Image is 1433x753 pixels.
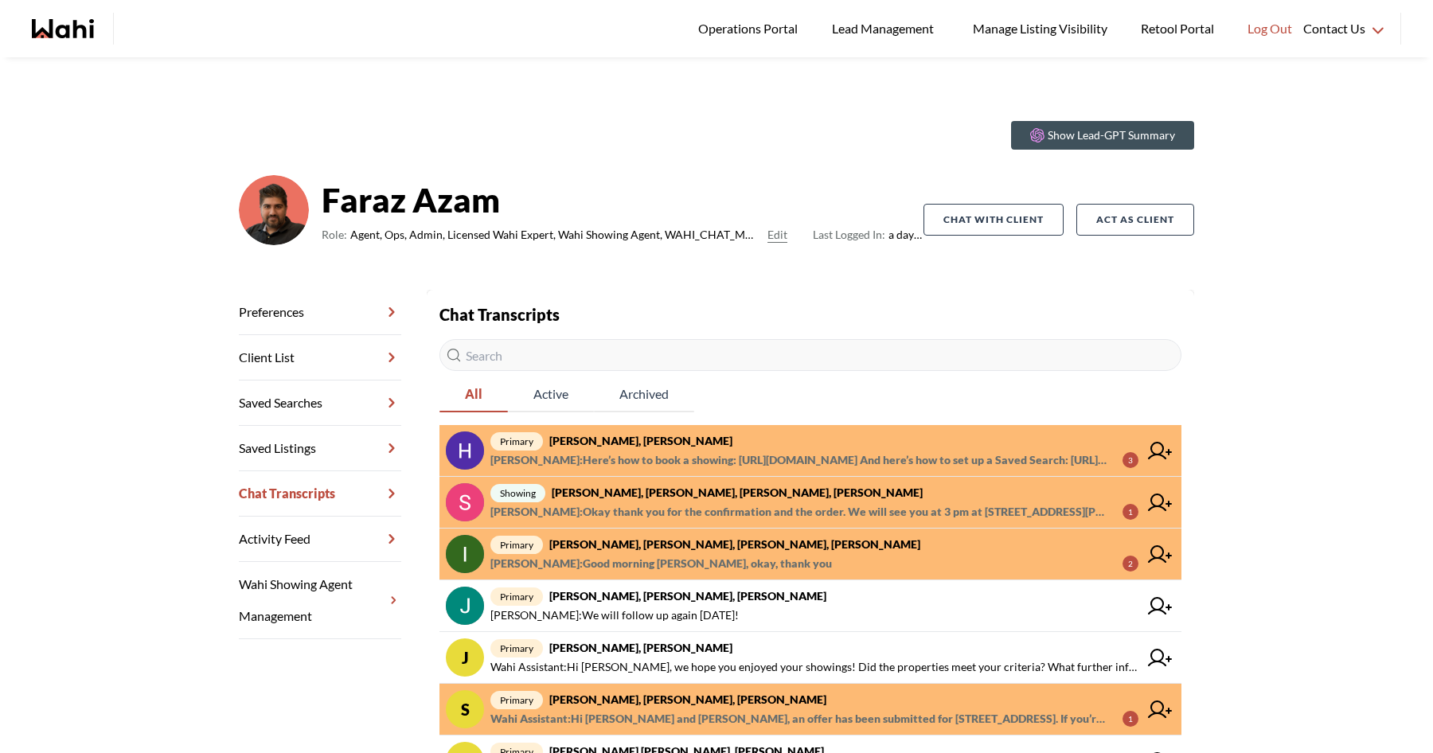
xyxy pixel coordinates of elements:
[439,377,508,411] span: All
[490,502,1110,521] span: [PERSON_NAME] : Okay thank you for the confirmation and the order. We will see you at 3 pm at [ST...
[698,18,803,39] span: Operations Portal
[549,589,826,603] strong: [PERSON_NAME], [PERSON_NAME], [PERSON_NAME]
[239,380,401,426] a: Saved Searches
[439,305,560,324] strong: Chat Transcripts
[490,587,543,606] span: primary
[594,377,694,411] span: Archived
[239,562,401,639] a: Wahi Showing Agent Management
[1123,452,1138,468] div: 3
[549,693,826,706] strong: [PERSON_NAME], [PERSON_NAME], [PERSON_NAME]
[439,339,1181,371] input: Search
[1248,18,1292,39] span: Log Out
[446,690,484,728] div: S
[490,536,543,554] span: primary
[322,225,347,244] span: Role:
[239,426,401,471] a: Saved Listings
[239,517,401,562] a: Activity Feed
[322,176,923,224] strong: Faraz Azam
[239,175,309,245] img: d03c15c2156146a3.png
[1123,504,1138,520] div: 1
[1048,127,1175,143] p: Show Lead-GPT Summary
[490,657,1138,677] span: Wahi Assistant : Hi [PERSON_NAME], we hope you enjoyed your showings! Did the properties meet you...
[923,204,1064,236] button: Chat with client
[439,425,1181,477] a: primary[PERSON_NAME], [PERSON_NAME][PERSON_NAME]:Here’s how to book a showing: [URL][DOMAIN_NAME]...
[1123,711,1138,727] div: 1
[490,451,1110,470] span: [PERSON_NAME] : Here’s how to book a showing: [URL][DOMAIN_NAME] And here’s how to set up a Saved...
[239,335,401,380] a: Client List
[552,486,923,499] strong: [PERSON_NAME], [PERSON_NAME], [PERSON_NAME], [PERSON_NAME]
[439,529,1181,580] a: primary[PERSON_NAME], [PERSON_NAME], [PERSON_NAME], [PERSON_NAME][PERSON_NAME]:Good morning [PERS...
[1076,204,1194,236] button: Act as Client
[350,225,761,244] span: Agent, Ops, Admin, Licensed Wahi Expert, Wahi Showing Agent, WAHI_CHAT_MODERATOR
[446,638,484,677] div: J
[508,377,594,412] button: Active
[446,535,484,573] img: chat avatar
[439,580,1181,632] a: primary[PERSON_NAME], [PERSON_NAME], [PERSON_NAME][PERSON_NAME]:We will follow up again [DATE]!
[813,228,885,241] span: Last Logged In:
[439,477,1181,529] a: showing[PERSON_NAME], [PERSON_NAME], [PERSON_NAME], [PERSON_NAME][PERSON_NAME]:Okay thank you for...
[832,18,939,39] span: Lead Management
[549,641,732,654] strong: [PERSON_NAME], [PERSON_NAME]
[490,691,543,709] span: primary
[490,709,1110,728] span: Wahi Assistant : Hi [PERSON_NAME] and [PERSON_NAME], an offer has been submitted for [STREET_ADDR...
[508,377,594,411] span: Active
[968,18,1112,39] span: Manage Listing Visibility
[490,484,545,502] span: showing
[439,632,1181,684] a: Jprimary[PERSON_NAME], [PERSON_NAME]Wahi Assistant:Hi [PERSON_NAME], we hope you enjoyed your sho...
[446,587,484,625] img: chat avatar
[1141,18,1219,39] span: Retool Portal
[490,554,832,573] span: [PERSON_NAME] : Good morning [PERSON_NAME], okay, thank you
[446,483,484,521] img: chat avatar
[239,290,401,335] a: Preferences
[1123,556,1138,572] div: 2
[594,377,694,412] button: Archived
[439,377,508,412] button: All
[239,471,401,517] a: Chat Transcripts
[549,434,732,447] strong: [PERSON_NAME], [PERSON_NAME]
[813,225,923,244] span: a day ago
[1011,121,1194,150] button: Show Lead-GPT Summary
[32,19,94,38] a: Wahi homepage
[439,684,1181,735] a: Sprimary[PERSON_NAME], [PERSON_NAME], [PERSON_NAME]Wahi Assistant:Hi [PERSON_NAME] and [PERSON_NA...
[767,225,787,244] button: Edit
[446,431,484,470] img: chat avatar
[549,537,920,551] strong: [PERSON_NAME], [PERSON_NAME], [PERSON_NAME], [PERSON_NAME]
[490,606,739,625] span: [PERSON_NAME] : We will follow up again [DATE]!
[490,432,543,451] span: primary
[490,639,543,657] span: primary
